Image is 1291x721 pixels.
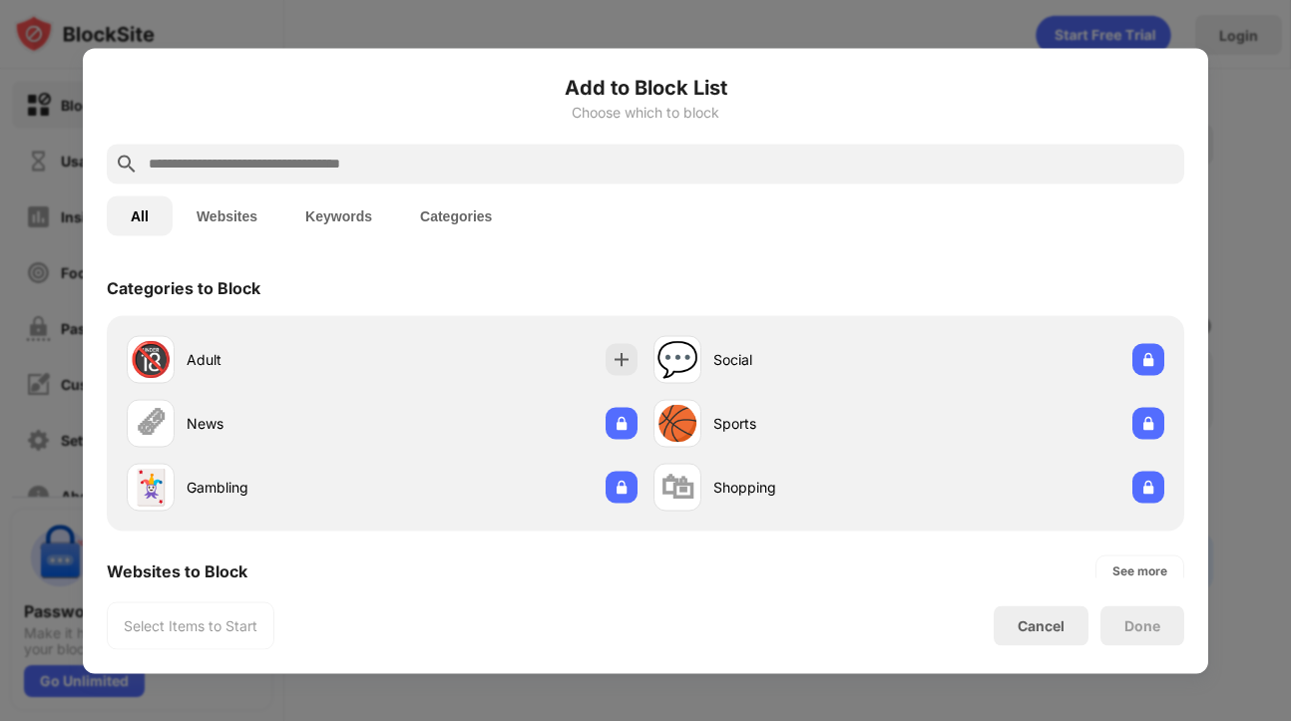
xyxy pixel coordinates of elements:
div: Websites to Block [107,560,247,580]
div: 💬 [656,339,698,380]
div: Shopping [713,477,909,498]
div: See more [1112,560,1167,580]
div: 🃏 [130,467,172,508]
div: Adult [187,349,382,370]
div: Gambling [187,477,382,498]
button: Keywords [281,195,396,235]
div: News [187,413,382,434]
div: Cancel [1018,617,1065,634]
button: All [107,195,173,235]
div: 🗞 [134,403,168,444]
div: Select Items to Start [124,615,257,635]
img: search.svg [115,152,139,176]
div: 🛍 [660,467,694,508]
div: Sports [713,413,909,434]
div: Done [1124,617,1160,633]
button: Websites [173,195,281,235]
div: 🔞 [130,339,172,380]
div: 🏀 [656,403,698,444]
div: Categories to Block [107,277,260,297]
div: Choose which to block [107,104,1184,120]
h6: Add to Block List [107,72,1184,102]
button: Categories [396,195,516,235]
div: Social [713,349,909,370]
